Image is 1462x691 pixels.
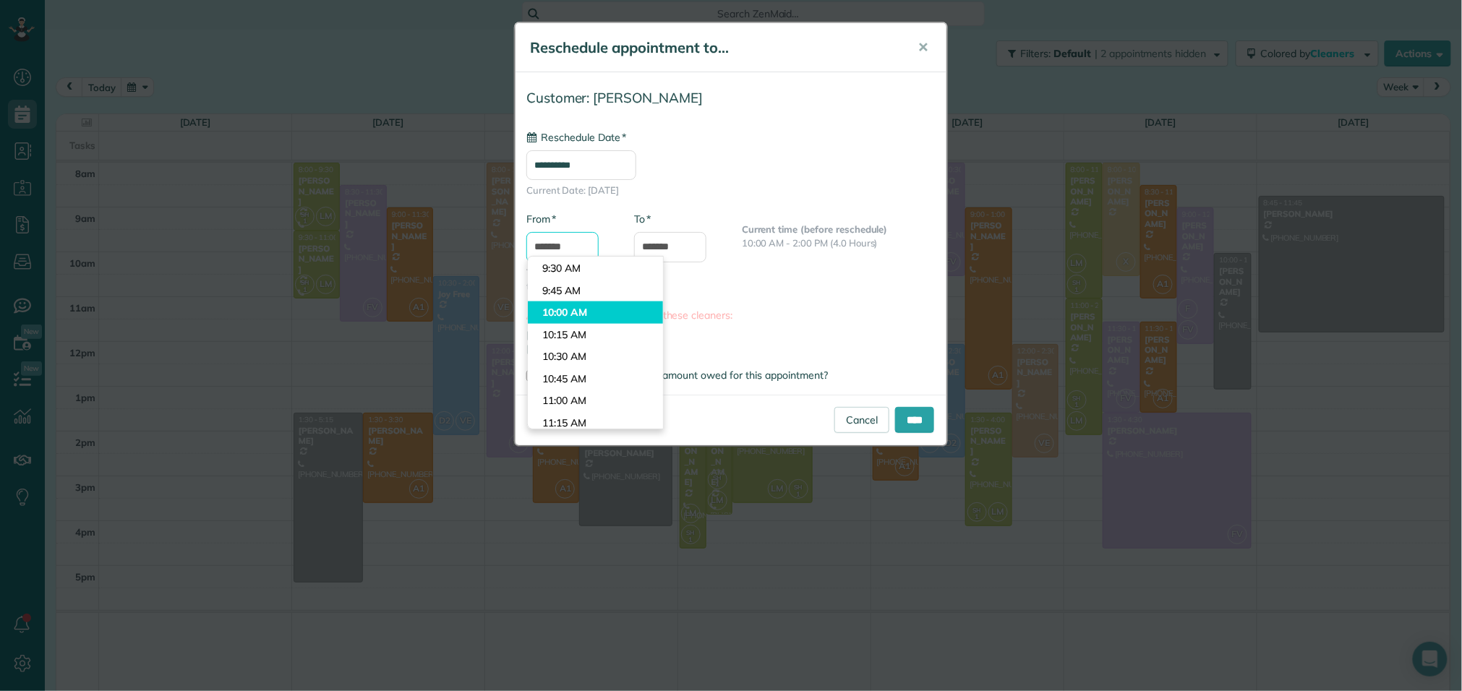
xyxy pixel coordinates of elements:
label: To [634,212,651,226]
li: 10:45 AM [528,368,663,390]
span: Type or select a time [526,266,612,293]
b: Current time (before reschedule) [742,223,888,235]
span: Automatically recalculate amount owed for this appointment? [543,369,828,382]
li: 10:15 AM [528,324,663,346]
p: 10:00 AM - 2:00 PM (4.0 Hours) [742,236,936,250]
h5: Reschedule appointment to... [530,38,897,58]
span: Current Date: [DATE] [526,184,936,197]
li: 9:30 AM [528,257,663,280]
li: 11:00 AM [528,390,663,412]
label: From [526,212,556,226]
label: Reschedule Date [526,130,626,145]
li: 9:45 AM [528,280,663,302]
span: ✕ [918,39,928,56]
li: [PERSON_NAME] [526,328,936,342]
label: This reschedule will impact these cleaners: [526,308,936,322]
a: Cancel [834,407,889,433]
li: 11:15 AM [528,412,663,434]
li: 10:00 AM [528,301,663,324]
h4: Customer: [PERSON_NAME] [526,90,936,106]
li: 10:30 AM [528,345,663,368]
li: [PERSON_NAME] [526,342,936,356]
